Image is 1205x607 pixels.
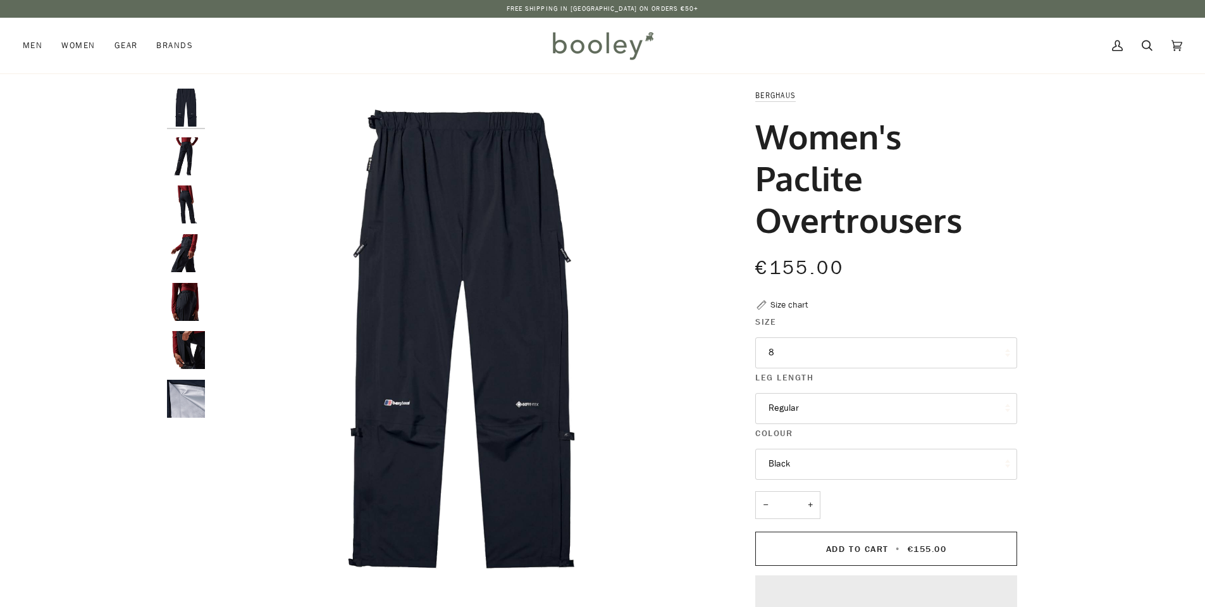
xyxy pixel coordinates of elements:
img: Berghaus Women's Paclite Overtrousers - Booley Galway [167,137,205,175]
span: Colour [755,427,793,440]
button: + [800,491,820,520]
a: Women [52,18,104,73]
span: €155.00 [755,255,844,281]
img: Berghaus Women's Paclite Overtrousers - Booley Galway [167,283,205,321]
span: Men [23,39,42,52]
div: Size chart [770,298,808,311]
h1: Women's Paclite Overtrousers [755,115,1008,241]
img: Berghaus Women's Paclite Overtrousers - Booley Galway [167,331,205,369]
button: − [755,491,776,520]
a: Gear [105,18,147,73]
a: Berghaus [755,90,796,101]
button: 8 [755,337,1017,368]
span: Gear [114,39,138,52]
span: €155.00 [908,543,947,555]
img: Berghaus Women's Paclite Overtrousers - Booley Galway [167,89,205,127]
div: Berghaus Women's Paclite Overtrousers - Booley Galway [211,89,712,589]
p: Free Shipping in [GEOGRAPHIC_DATA] on Orders €50+ [507,4,699,14]
span: Add to Cart [826,543,889,555]
img: Berghaus Women's Paclite Overtrousers - Booley Galway [167,234,205,272]
a: Men [23,18,52,73]
button: Regular [755,393,1017,424]
img: Berghaus Women's Paclite Overtrousers - Booley Galway [167,185,205,223]
span: Brands [156,39,193,52]
img: Berghaus Women&#39;s Paclite Overtrousers - Booley Galway [211,89,712,589]
a: Brands [147,18,202,73]
button: Black [755,449,1017,480]
span: Leg Length [755,371,813,384]
button: Add to Cart • €155.00 [755,532,1017,566]
input: Quantity [755,491,820,520]
img: Booley [547,27,658,64]
span: Size [755,315,776,329]
span: • [892,543,904,555]
span: Women [61,39,95,52]
img: Women's Paclite Overtrousers [167,380,205,418]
